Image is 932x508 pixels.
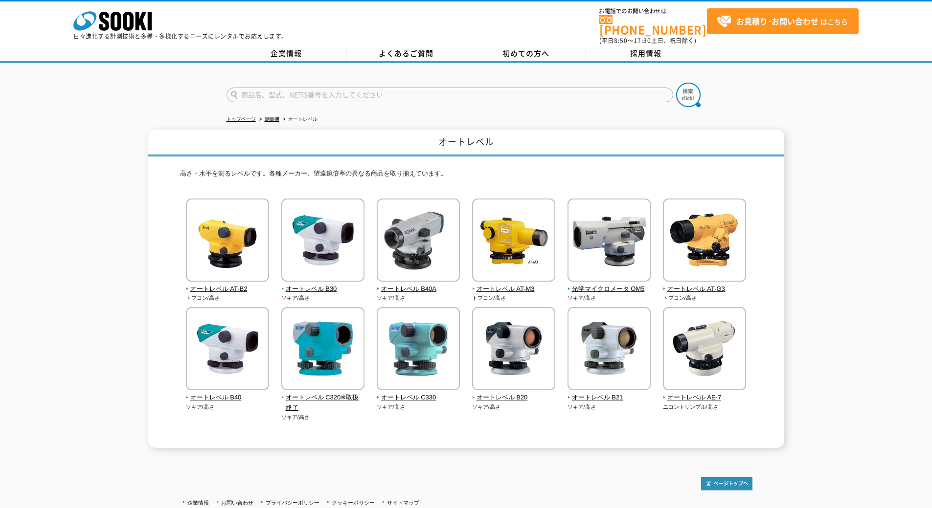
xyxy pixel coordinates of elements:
[227,88,673,102] input: 商品名、型式、NETIS番号を入力してください
[377,383,460,403] a: オートレベル C330
[663,284,747,294] span: オートレベル AT-G3
[180,169,752,184] p: 高さ・水平を測るレベルです。各種メーカー、望遠鏡倍率の異なる商品を取り揃えています。
[186,199,269,284] img: オートレベル AT-B2
[186,284,270,294] span: オートレベル AT-B2
[663,294,747,302] p: トプコン/高さ
[568,403,651,411] p: ソキア/高さ
[472,307,555,393] img: オートレベル B20
[281,383,365,413] a: オートレベル C320※取扱終了
[186,383,270,403] a: オートレベル B40
[281,199,364,284] img: オートレベル B30
[346,46,466,61] a: よくあるご質問
[472,403,556,411] p: ソキア/高さ
[281,275,365,294] a: オートレベル B30
[227,46,346,61] a: 企業情報
[472,199,555,284] img: オートレベル AT-M3
[663,393,747,403] span: オートレベル AE-7
[387,500,419,506] a: サイトマップ
[568,284,651,294] span: 光学マイクロメータ OM5
[701,477,752,490] img: トップページへ
[707,8,859,34] a: お見積り･お問い合わせはこちら
[599,36,696,45] span: (平日 ～ 土日、祝日除く)
[472,275,556,294] a: オートレベル AT-M3
[736,15,818,27] strong: お見積り･お問い合わせ
[466,46,586,61] a: 初めての方へ
[472,284,556,294] span: オートレベル AT-M3
[186,307,269,393] img: オートレベル B40
[221,500,253,506] a: お問い合わせ
[281,294,365,302] p: ソキア/高さ
[502,48,549,59] span: 初めての方へ
[377,199,460,284] img: オートレベル B40A
[568,383,651,403] a: オートレベル B21
[186,403,270,411] p: ソキア/高さ
[568,393,651,403] span: オートレベル B21
[663,403,747,411] p: ニコントリンブル/高さ
[663,383,747,403] a: オートレベル AE-7
[281,284,365,294] span: オートレベル B30
[568,307,651,393] img: オートレベル B21
[634,36,651,45] span: 17:30
[472,294,556,302] p: トプコン/高さ
[599,8,707,14] span: お電話でのお問い合わせは
[187,500,209,506] a: 企業情報
[266,500,319,506] a: プライバシーポリシー
[227,116,256,122] a: トップページ
[472,393,556,403] span: オートレベル B20
[614,36,628,45] span: 8:50
[265,116,279,122] a: 測量機
[281,413,365,421] p: ソキア/高さ
[568,275,651,294] a: 光学マイクロメータ OM5
[377,307,460,393] img: オートレベル C330
[281,114,318,125] li: オートレベル
[377,403,460,411] p: ソキア/高さ
[377,294,460,302] p: ソキア/高さ
[663,307,746,393] img: オートレベル AE-7
[472,383,556,403] a: オートレベル B20
[281,307,364,393] img: オートレベル C320※取扱終了
[663,199,746,284] img: オートレベル AT-G3
[281,393,365,413] span: オートレベル C320※取扱終了
[676,83,701,107] img: btn_search.png
[568,294,651,302] p: ソキア/高さ
[377,284,460,294] span: オートレベル B40A
[663,275,747,294] a: オートレベル AT-G3
[568,199,651,284] img: 光学マイクロメータ OM5
[186,393,270,403] span: オートレベル B40
[717,14,848,29] span: はこちら
[186,294,270,302] p: トプコン/高さ
[186,275,270,294] a: オートレベル AT-B2
[377,275,460,294] a: オートレベル B40A
[73,33,288,39] p: 日々進化する計測技術と多種・多様化するニーズにレンタルでお応えします。
[332,500,375,506] a: クッキーポリシー
[377,393,460,403] span: オートレベル C330
[599,15,707,35] a: [PHONE_NUMBER]
[148,130,784,156] h1: オートレベル
[586,46,706,61] a: 採用情報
